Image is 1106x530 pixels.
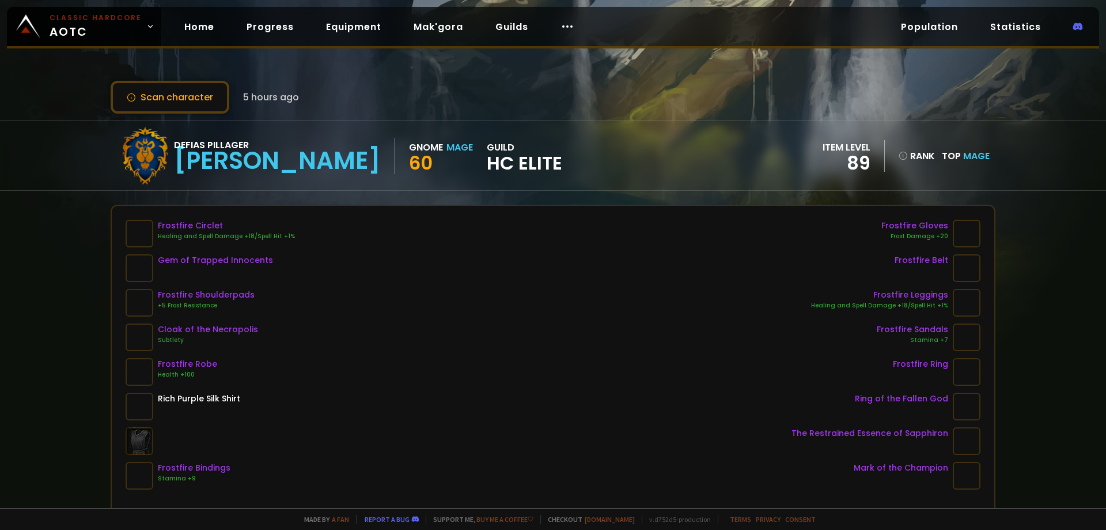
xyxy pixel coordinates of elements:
div: Frostfire Circlet [158,220,295,232]
div: Frostfire Shoulderpads [158,289,255,301]
a: Terms [730,515,751,524]
div: item level [823,140,870,155]
img: item-23057 [126,254,153,282]
img: item-4335 [126,393,153,420]
img: item-22498 [126,220,153,247]
a: Home [175,15,224,39]
div: The Restrained Essence of Sapphiron [791,427,948,439]
a: Report a bug [365,515,410,524]
a: Population [892,15,967,39]
div: Frostfire Belt [895,254,948,266]
span: 5 hours ago [243,90,299,104]
div: Mage [446,140,473,155]
img: item-22503 [126,462,153,490]
div: Subtlety [158,336,258,345]
span: Made by [297,515,349,524]
div: Defias Pillager [174,138,381,152]
div: Frostfire Gloves [881,220,948,232]
img: item-23062 [953,358,980,386]
img: item-22502 [953,254,980,282]
div: guild [487,140,562,172]
div: Frost Damage +20 [881,232,948,241]
a: Buy me a coffee [476,515,533,524]
img: item-22499 [126,289,153,317]
div: Healing and Spell Damage +18/Spell Hit +1% [158,232,295,241]
a: Classic HardcoreAOTC [7,7,161,46]
span: AOTC [50,13,142,40]
a: [DOMAIN_NAME] [585,515,635,524]
a: Guilds [486,15,537,39]
img: item-23207 [953,462,980,490]
small: Classic Hardcore [50,13,142,23]
a: Statistics [981,15,1050,39]
div: Frostfire Robe [158,358,217,370]
a: Consent [785,515,816,524]
img: item-22497 [953,289,980,317]
a: a fan [332,515,349,524]
div: Health +100 [158,370,217,379]
span: 60 [409,150,433,176]
div: Frostfire Sandals [877,324,948,336]
div: [PERSON_NAME] [174,152,381,170]
a: Equipment [317,15,391,39]
div: rank [899,149,935,163]
div: Ring of the Fallen God [855,393,948,405]
div: Frostfire Ring [893,358,948,370]
img: item-22500 [953,324,980,351]
div: Frostfire Bindings [158,462,230,474]
div: Frostfire Leggings [811,289,948,301]
div: Top [942,149,990,163]
div: Gem of Trapped Innocents [158,254,273,266]
span: v. d752d5 - production [642,515,711,524]
a: Progress [237,15,303,39]
span: Support me, [426,515,533,524]
img: item-23046 [953,427,980,455]
div: Gnome [409,140,443,155]
a: Privacy [756,515,781,524]
div: Mark of the Champion [854,462,948,474]
a: Mak'gora [404,15,472,39]
span: Checkout [540,515,635,524]
div: Rich Purple Silk Shirt [158,393,240,405]
div: Stamina +7 [877,336,948,345]
img: item-22496 [126,358,153,386]
div: Stamina +9 [158,474,230,483]
img: item-21709 [953,393,980,420]
div: 89 [823,155,870,172]
span: Mage [963,149,990,163]
div: +5 Frost Resistance [158,301,255,310]
span: HC Elite [487,155,562,172]
div: Healing and Spell Damage +18/Spell Hit +1% [811,301,948,310]
button: Scan character [111,81,229,114]
img: item-22501 [953,220,980,247]
div: Cloak of the Necropolis [158,324,258,336]
img: item-23050 [126,324,153,351]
